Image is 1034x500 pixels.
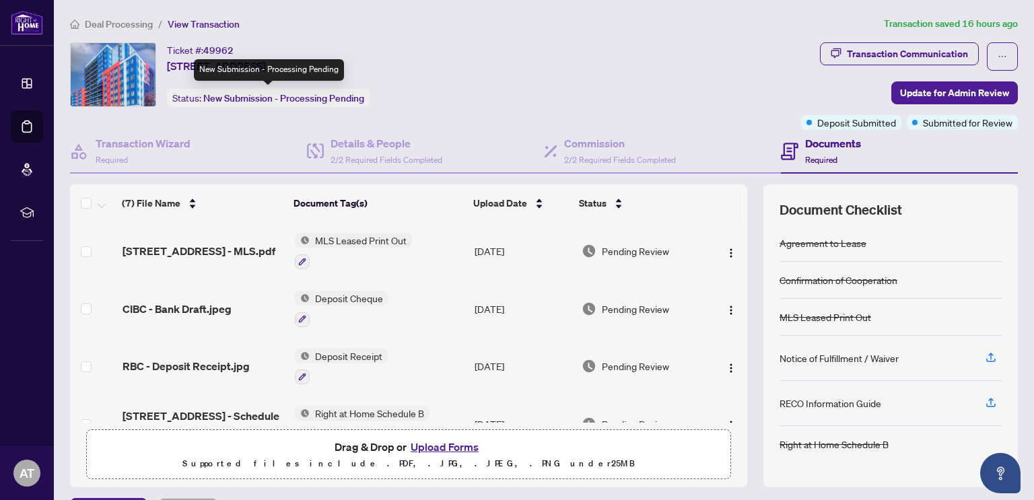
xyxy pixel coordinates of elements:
button: Open asap [980,453,1021,493]
div: Notice of Fulfillment / Waiver [780,351,899,365]
div: Transaction Communication [847,43,968,65]
span: AT [20,464,34,483]
span: MLS Leased Print Out [310,233,412,248]
img: Status Icon [295,233,310,248]
span: Required [805,155,837,165]
span: Submitted for Review [923,115,1012,130]
span: 2/2 Required Fields Completed [564,155,676,165]
div: Ticket #: [167,42,234,58]
td: [DATE] [469,395,576,453]
span: Upload Date [473,196,527,211]
span: Pending Review [602,244,669,258]
button: Logo [720,298,742,320]
h4: Commission [564,135,676,151]
button: Update for Admin Review [891,81,1018,104]
span: Drag & Drop orUpload FormsSupported files include .PDF, .JPG, .JPEG, .PNG under25MB [87,430,730,480]
span: Pending Review [602,359,669,373]
div: RECO Information Guide [780,396,881,410]
li: / [158,16,162,32]
span: New Submission - Processing Pending [203,92,364,104]
img: Logo [726,305,736,316]
th: (7) File Name [116,184,288,222]
span: (7) File Name [122,196,180,211]
span: 2/2 Required Fields Completed [331,155,442,165]
img: logo [11,10,43,35]
th: Upload Date [468,184,574,222]
span: Right at Home Schedule B [310,406,429,421]
img: Document Status [582,359,596,373]
span: Document Checklist [780,201,902,219]
span: Status [579,196,607,211]
img: Status Icon [295,349,310,363]
img: IMG-X12208739_1.jpg [71,43,156,106]
button: Logo [720,413,742,435]
h4: Transaction Wizard [96,135,191,151]
img: Document Status [582,417,596,431]
img: Status Icon [295,291,310,306]
div: New Submission - Processing Pending [194,59,344,81]
td: [DATE] [469,338,576,396]
img: Document Status [582,244,596,258]
span: RBC - Deposit Receipt.jpg [123,358,250,374]
td: [DATE] [469,222,576,280]
div: Status: [167,89,370,107]
img: Logo [726,248,736,258]
h4: Documents [805,135,861,151]
button: Transaction Communication [820,42,979,65]
span: 49962 [203,44,234,57]
span: Deal Processing [85,18,153,30]
article: Transaction saved 16 hours ago [884,16,1018,32]
img: Logo [726,420,736,431]
span: Deposit Receipt [310,349,388,363]
button: Status IconDeposit Cheque [295,291,388,327]
img: Status Icon [295,406,310,421]
button: Upload Forms [407,438,483,456]
div: Agreement to Lease [780,236,866,250]
th: Status [574,184,706,222]
span: Deposit Submitted [817,115,896,130]
span: Update for Admin Review [900,82,1009,104]
span: [STREET_ADDRESS] - Schedule B 2.pdf [123,408,284,440]
span: Required [96,155,128,165]
span: Drag & Drop or [335,438,483,456]
span: home [70,20,79,29]
td: [DATE] [469,280,576,338]
span: ellipsis [998,52,1007,61]
th: Document Tag(s) [288,184,468,222]
span: CIBC - Bank Draft.jpeg [123,301,232,317]
img: Logo [726,363,736,373]
span: Deposit Cheque [310,291,388,306]
span: [STREET_ADDRESS] - MLS.pdf [123,243,275,259]
img: Document Status [582,301,596,316]
button: Logo [720,355,742,377]
span: [STREET_ADDRESS] [167,58,266,74]
button: Logo [720,240,742,262]
button: Status IconDeposit Receipt [295,349,388,385]
span: Pending Review [602,301,669,316]
button: Status IconRight at Home Schedule B [295,406,429,442]
div: Right at Home Schedule B [780,437,889,452]
div: Confirmation of Cooperation [780,273,897,287]
p: Supported files include .PDF, .JPG, .JPEG, .PNG under 25 MB [95,456,722,472]
button: Status IconMLS Leased Print Out [295,233,412,269]
span: View Transaction [168,18,240,30]
span: Pending Review [602,417,669,431]
div: MLS Leased Print Out [780,310,871,324]
h4: Details & People [331,135,442,151]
